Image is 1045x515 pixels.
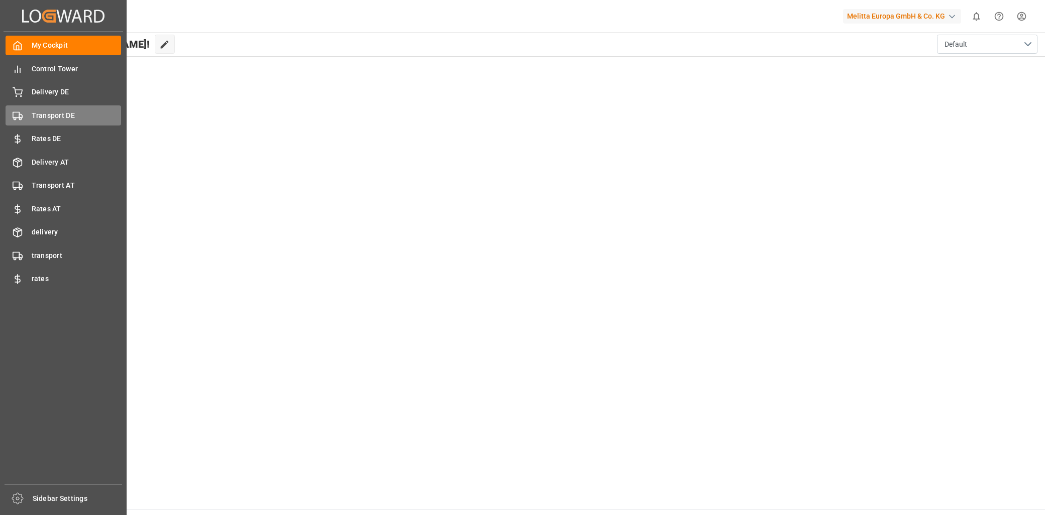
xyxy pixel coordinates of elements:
a: delivery [6,222,121,242]
a: Transport AT [6,176,121,195]
button: Help Center [988,5,1010,28]
a: Rates AT [6,199,121,218]
span: Default [945,39,967,50]
span: My Cockpit [32,40,122,51]
span: Sidebar Settings [33,493,123,504]
a: Delivery AT [6,152,121,172]
a: Transport DE [6,105,121,125]
span: Delivery AT [32,157,122,168]
span: Control Tower [32,64,122,74]
span: Rates AT [32,204,122,214]
span: Hello [PERSON_NAME]! [42,35,150,54]
a: rates [6,269,121,289]
a: Rates DE [6,129,121,149]
span: Transport AT [32,180,122,191]
a: transport [6,245,121,265]
span: rates [32,274,122,284]
span: Delivery DE [32,87,122,97]
button: Melitta Europa GmbH & Co. KG [843,7,965,26]
span: Rates DE [32,134,122,144]
button: open menu [937,35,1037,54]
span: Transport DE [32,110,122,121]
div: Melitta Europa GmbH & Co. KG [843,9,961,24]
a: Control Tower [6,59,121,78]
a: My Cockpit [6,36,121,55]
a: Delivery DE [6,82,121,102]
button: show 0 new notifications [965,5,988,28]
span: transport [32,250,122,261]
span: delivery [32,227,122,237]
